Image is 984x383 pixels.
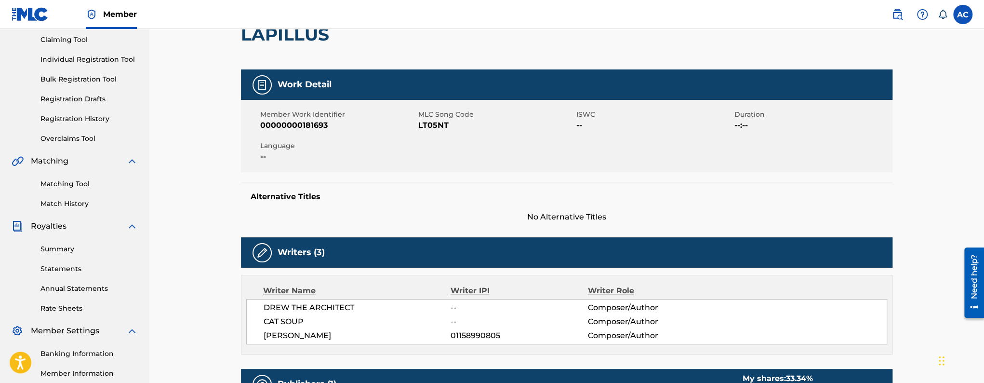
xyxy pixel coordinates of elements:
[278,247,325,258] h5: Writers (3)
[260,141,416,151] span: Language
[891,9,903,20] img: search
[264,302,451,314] span: DREW THE ARCHITECT
[126,220,138,232] img: expand
[938,10,947,19] div: Notifications
[917,9,928,20] img: help
[241,24,334,45] h2: LAPILLUS
[451,285,588,297] div: Writer IPI
[40,179,138,189] a: Matching Tool
[587,285,712,297] div: Writer Role
[40,114,138,124] a: Registration History
[587,316,712,328] span: Composer/Author
[126,155,138,167] img: expand
[40,199,138,209] a: Match History
[587,302,712,314] span: Composer/Author
[953,5,972,24] div: User Menu
[126,325,138,337] img: expand
[241,211,892,223] span: No Alternative Titles
[264,330,451,342] span: [PERSON_NAME]
[40,349,138,359] a: Banking Information
[12,7,49,21] img: MLC Logo
[251,192,883,202] h5: Alternative Titles
[418,109,574,120] span: MLC Song Code
[12,220,23,232] img: Royalties
[40,303,138,314] a: Rate Sheets
[278,79,332,90] h5: Work Detail
[263,285,451,297] div: Writer Name
[12,155,24,167] img: Matching
[418,120,574,131] span: LT05NT
[587,330,712,342] span: Composer/Author
[86,9,97,20] img: Top Rightsholder
[936,337,984,383] iframe: Chat Widget
[451,330,587,342] span: 01158990805
[913,5,932,24] div: Help
[888,5,907,24] a: Public Search
[264,316,451,328] span: CAT SOUP
[31,220,66,232] span: Royalties
[31,155,68,167] span: Matching
[260,109,416,120] span: Member Work Identifier
[40,55,138,65] a: Individual Registration Tool
[40,244,138,254] a: Summary
[40,284,138,294] a: Annual Statements
[260,151,416,163] span: --
[31,325,99,337] span: Member Settings
[40,74,138,84] a: Bulk Registration Tool
[786,374,813,383] span: 33.34 %
[260,120,416,131] span: 00000000181693
[40,369,138,379] a: Member Information
[40,35,138,45] a: Claiming Tool
[256,79,268,91] img: Work Detail
[103,9,137,20] span: Member
[451,316,587,328] span: --
[451,302,587,314] span: --
[734,120,890,131] span: --:--
[576,109,732,120] span: ISWC
[40,94,138,104] a: Registration Drafts
[576,120,732,131] span: --
[256,247,268,259] img: Writers
[957,244,984,322] iframe: Resource Center
[734,109,890,120] span: Duration
[939,346,944,375] div: Drag
[12,325,23,337] img: Member Settings
[40,134,138,144] a: Overclaims Tool
[40,264,138,274] a: Statements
